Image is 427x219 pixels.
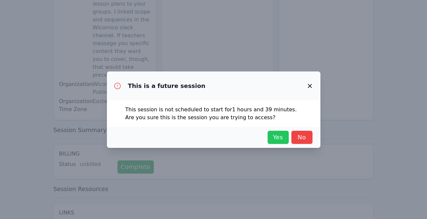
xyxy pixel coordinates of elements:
button: Yes [268,131,289,144]
button: No [291,131,312,144]
span: Yes [271,133,285,142]
span: No [295,133,309,142]
p: This session is not scheduled to start for 1 hours and 39 minutes . Are you sure this is the sess... [125,106,302,122]
h3: This is a future session [128,82,206,90]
